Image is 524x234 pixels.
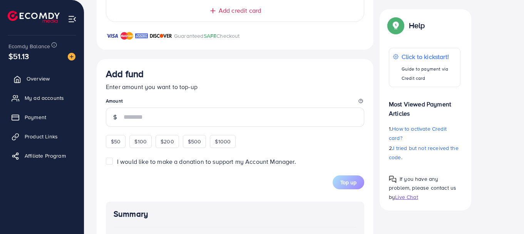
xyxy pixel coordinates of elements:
img: brand [150,31,172,40]
span: Payment [25,113,46,121]
span: I tried but not received the code. [389,144,459,161]
img: Popup guide [389,175,397,183]
span: How to activate Credit card? [389,125,447,142]
a: Overview [6,71,78,86]
p: 1. [389,124,460,143]
img: brand [106,31,119,40]
span: I would like to make a donation to support my Account Manager. [117,157,296,166]
p: Guaranteed Checkout [174,31,240,40]
span: Live Chat [395,193,418,200]
h3: Add fund [106,68,144,79]
span: $51.13 [8,51,29,62]
span: SAFE [204,32,217,40]
img: brand [121,31,133,40]
legend: Amount [106,98,364,107]
img: menu [68,15,77,24]
p: Guide to payment via Credit card [402,64,456,83]
button: Top up [333,175,364,189]
img: Popup guide [389,19,403,32]
p: Most Viewed Payment Articles [389,93,460,118]
span: Ecomdy Balance [8,42,50,50]
img: image [68,53,75,61]
a: Product Links [6,129,78,144]
p: 2. [389,143,460,162]
h4: Summary [114,209,357,219]
img: logo [8,11,60,23]
span: $1000 [215,138,231,145]
span: $100 [134,138,147,145]
a: Payment [6,109,78,125]
span: Add credit card [219,6,261,15]
span: If you have any problem, please contact us by [389,175,456,200]
span: $500 [188,138,201,145]
span: My ad accounts [25,94,64,102]
p: Click to kickstart! [402,52,456,61]
span: Top up [340,178,357,186]
span: $50 [111,138,121,145]
a: My ad accounts [6,90,78,106]
p: Help [409,21,425,30]
span: $200 [161,138,174,145]
span: Product Links [25,133,58,140]
span: Affiliate Program [25,152,66,160]
span: Overview [27,75,50,82]
p: Enter amount you want to top-up [106,82,364,91]
img: brand [135,31,148,40]
a: Affiliate Program [6,148,78,163]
